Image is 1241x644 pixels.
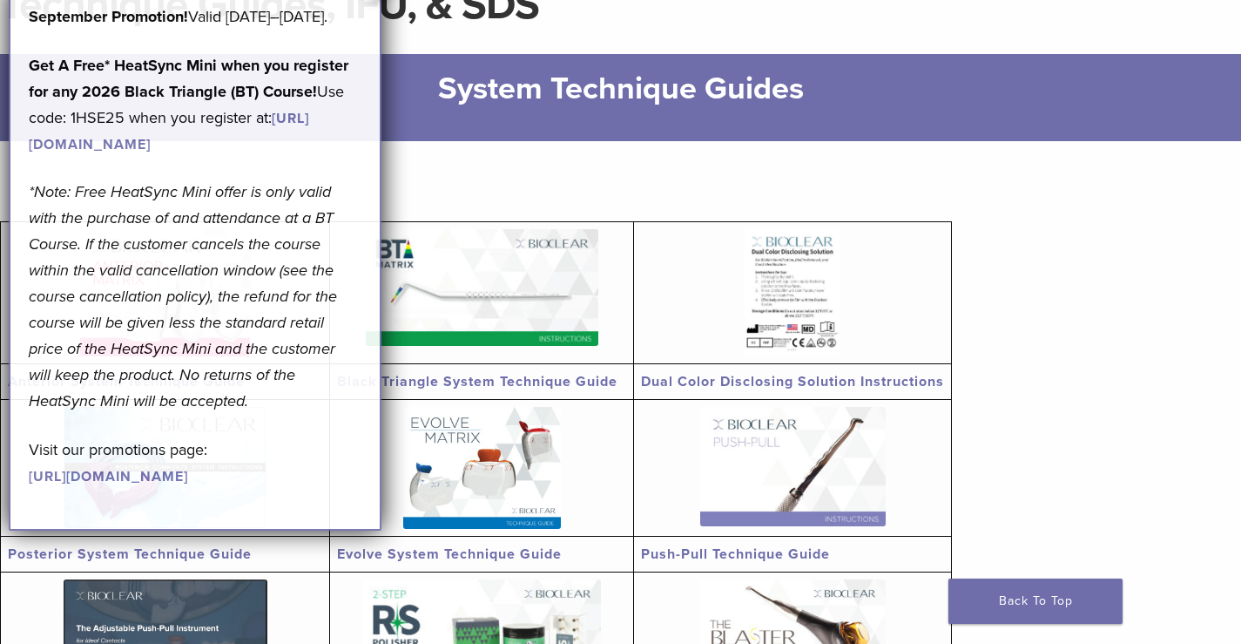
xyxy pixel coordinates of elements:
[641,546,830,563] a: Push-Pull Technique Guide
[29,56,348,101] strong: Get A Free* HeatSync Mini when you register for any 2026 Black Triangle (BT) Course!
[29,52,361,157] p: Use code: 1HSE25 when you register at:
[337,373,617,390] a: Black Triangle System Technique Guide
[29,437,361,489] p: Visit our promotions page:
[29,182,337,410] em: *Note: Free HeatSync Mini offer is only valid with the purchase of and attendance at a BT Course....
[29,3,361,30] p: Valid [DATE]–[DATE].
[948,579,1123,624] a: Back To Top
[29,110,309,153] a: [URL][DOMAIN_NAME]
[337,546,562,563] a: Evolve System Technique Guide
[220,68,1022,110] h2: System Technique Guides
[8,373,245,390] a: Anterior System Technique Guide
[29,7,188,26] b: September Promotion!
[29,468,188,485] a: [URL][DOMAIN_NAME]
[641,373,944,390] a: Dual Color Disclosing Solution Instructions
[8,546,252,563] a: Posterior System Technique Guide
